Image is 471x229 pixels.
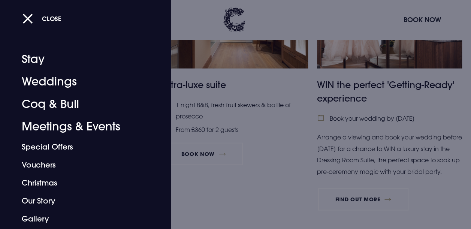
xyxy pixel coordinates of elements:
[22,210,139,228] a: Gallery
[22,48,139,70] a: Stay
[22,93,139,115] a: Coq & Bull
[22,11,61,26] button: Close
[22,70,139,93] a: Weddings
[22,115,139,138] a: Meetings & Events
[22,174,139,192] a: Christmas
[22,138,139,156] a: Special Offers
[22,156,139,174] a: Vouchers
[22,192,139,210] a: Our Story
[42,15,61,22] span: Close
